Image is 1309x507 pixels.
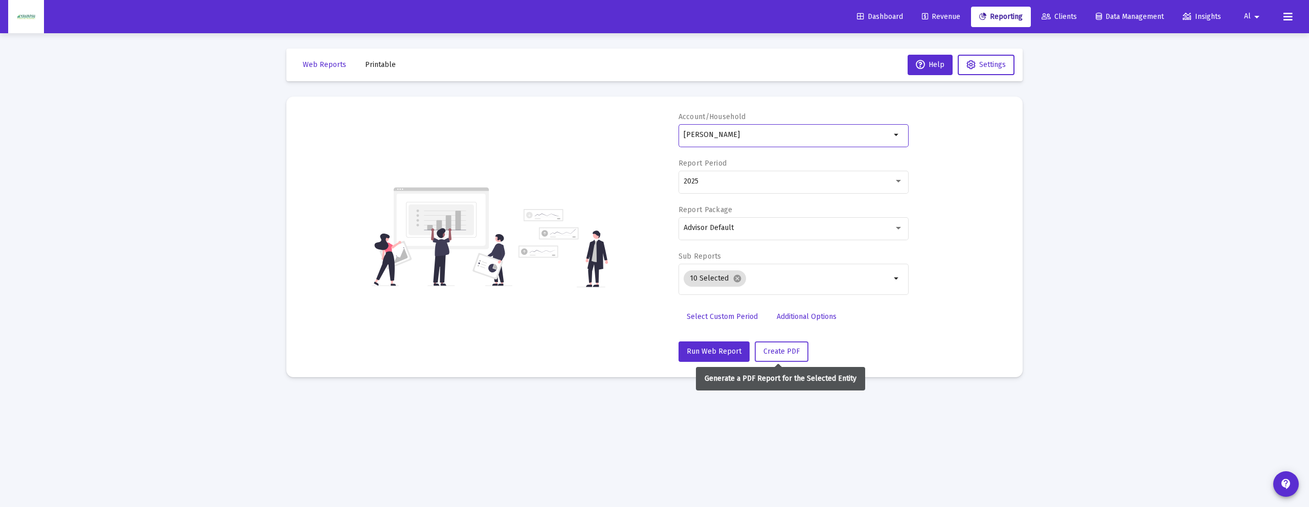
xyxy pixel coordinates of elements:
[684,223,734,232] span: Advisor Default
[922,12,960,21] span: Revenue
[16,7,36,27] img: Dashboard
[971,7,1031,27] a: Reporting
[303,60,346,69] span: Web Reports
[1244,12,1251,21] span: Al
[914,7,968,27] a: Revenue
[679,159,727,168] label: Report Period
[979,60,1006,69] span: Settings
[679,341,750,362] button: Run Web Report
[684,268,891,289] mat-chip-list: Selection
[679,205,733,214] label: Report Package
[891,272,903,285] mat-icon: arrow_drop_down
[679,112,746,121] label: Account/Household
[295,55,354,75] button: Web Reports
[684,131,891,139] input: Search or select an account or household
[979,12,1023,21] span: Reporting
[849,7,911,27] a: Dashboard
[1232,6,1275,27] button: Al
[365,60,396,69] span: Printable
[372,186,512,287] img: reporting
[958,55,1014,75] button: Settings
[1096,12,1164,21] span: Data Management
[916,60,944,69] span: Help
[733,274,742,283] mat-icon: cancel
[357,55,404,75] button: Printable
[679,252,721,261] label: Sub Reports
[687,312,758,321] span: Select Custom Period
[687,347,741,356] span: Run Web Report
[908,55,953,75] button: Help
[518,209,608,287] img: reporting-alt
[684,270,746,287] mat-chip: 10 Selected
[1183,12,1221,21] span: Insights
[684,177,698,186] span: 2025
[1251,7,1263,27] mat-icon: arrow_drop_down
[1280,478,1292,490] mat-icon: contact_support
[857,12,903,21] span: Dashboard
[763,347,800,356] span: Create PDF
[1088,7,1172,27] a: Data Management
[1042,12,1077,21] span: Clients
[1175,7,1229,27] a: Insights
[891,129,903,141] mat-icon: arrow_drop_down
[777,312,837,321] span: Additional Options
[755,341,808,362] button: Create PDF
[1033,7,1085,27] a: Clients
